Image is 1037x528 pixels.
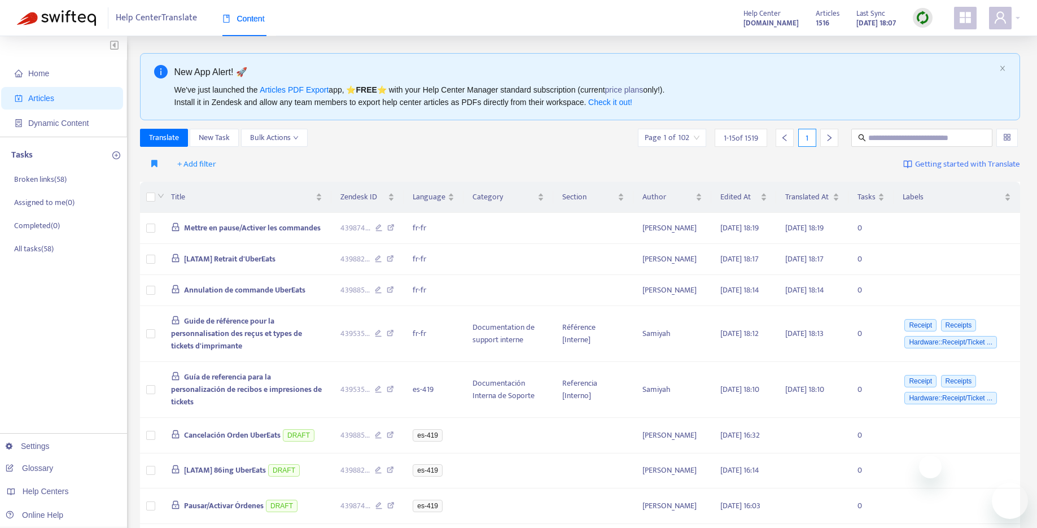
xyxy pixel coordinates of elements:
[904,319,937,331] span: Receipt
[798,129,816,147] div: 1
[340,222,370,234] span: 439874 ...
[171,222,180,232] span: lock
[941,375,977,387] span: Receipts
[588,98,632,107] a: Check it out!
[633,488,711,524] td: [PERSON_NAME]
[11,149,33,162] p: Tasks
[720,252,759,265] span: [DATE] 18:17
[154,65,168,78] span: info-circle
[268,464,300,477] span: DRAFT
[340,383,370,396] span: 439535 ...
[633,275,711,306] td: [PERSON_NAME]
[562,191,615,203] span: Section
[413,191,445,203] span: Language
[199,132,230,144] span: New Task
[171,465,180,474] span: lock
[785,221,824,234] span: [DATE] 18:19
[463,362,553,418] td: Documentación Interna de Soporte
[171,372,180,381] span: lock
[720,283,759,296] span: [DATE] 18:14
[785,327,824,340] span: [DATE] 18:13
[149,132,179,144] span: Translate
[633,453,711,489] td: [PERSON_NAME]
[340,284,370,296] span: 439885 ...
[184,464,266,477] span: [LATAM] 86ing UberEats
[720,429,760,442] span: [DATE] 16:32
[184,499,264,512] span: Pausar/Activar Órdenes
[356,85,377,94] b: FREE
[15,94,23,102] span: account-book
[184,221,321,234] span: Mettre en pause/Activer les commandes
[848,362,894,418] td: 0
[404,362,463,418] td: es-419
[856,17,896,29] strong: [DATE] 18:07
[724,132,758,144] span: 1 - 15 of 1519
[241,129,308,147] button: Bulk Actionsdown
[404,244,463,275] td: fr-fr
[848,244,894,275] td: 0
[816,17,829,29] strong: 1516
[776,182,848,213] th: Translated At
[904,392,997,404] span: Hardware::Receipt/Ticket ...
[413,464,443,477] span: es-419
[785,191,830,203] span: Translated At
[463,306,553,362] td: Documentation de support interne
[785,283,824,296] span: [DATE] 18:14
[190,129,239,147] button: New Task
[916,11,930,25] img: sync.dc5367851b00ba804db3.png
[171,500,180,509] span: lock
[633,182,711,213] th: Author
[915,158,1020,171] span: Getting started with Translate
[6,464,53,473] a: Glossary
[633,418,711,453] td: [PERSON_NAME]
[848,306,894,362] td: 0
[171,316,180,325] span: lock
[14,173,67,185] p: Broken links ( 58 )
[472,191,535,203] span: Category
[222,14,265,23] span: Content
[293,135,299,141] span: down
[720,499,760,512] span: [DATE] 16:03
[633,213,711,244] td: [PERSON_NAME]
[112,151,120,159] span: plus-circle
[15,119,23,127] span: container
[642,191,693,203] span: Author
[413,500,443,512] span: es-419
[14,197,75,208] p: Assigned to me ( 0 )
[463,182,553,213] th: Category
[171,254,180,263] span: lock
[260,85,329,94] a: Articles PDF Export
[283,429,314,442] span: DRAFT
[633,244,711,275] td: [PERSON_NAME]
[28,119,89,128] span: Dynamic Content
[743,17,799,29] strong: [DOMAIN_NAME]
[17,10,96,26] img: Swifteq
[14,243,54,255] p: All tasks ( 58 )
[848,418,894,453] td: 0
[848,275,894,306] td: 0
[720,464,759,477] span: [DATE] 16:14
[992,483,1028,519] iframe: Button to launch messaging window
[633,306,711,362] td: Samiyah
[184,283,305,296] span: Annulation de commande UberEats
[169,155,225,173] button: + Add filter
[785,383,824,396] span: [DATE] 18:10
[171,285,180,294] span: lock
[553,362,633,418] td: Referencia [Interno]
[903,160,912,169] img: image-link
[959,11,972,24] span: appstore
[266,500,297,512] span: DRAFT
[894,182,1020,213] th: Labels
[711,182,776,213] th: Edited At
[904,336,997,348] span: Hardware::Receipt/Ticket ...
[553,182,633,213] th: Section
[162,182,331,213] th: Title
[28,69,49,78] span: Home
[848,213,894,244] td: 0
[140,129,188,147] button: Translate
[999,65,1006,72] button: close
[858,134,866,142] span: search
[816,7,839,20] span: Articles
[250,132,299,144] span: Bulk Actions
